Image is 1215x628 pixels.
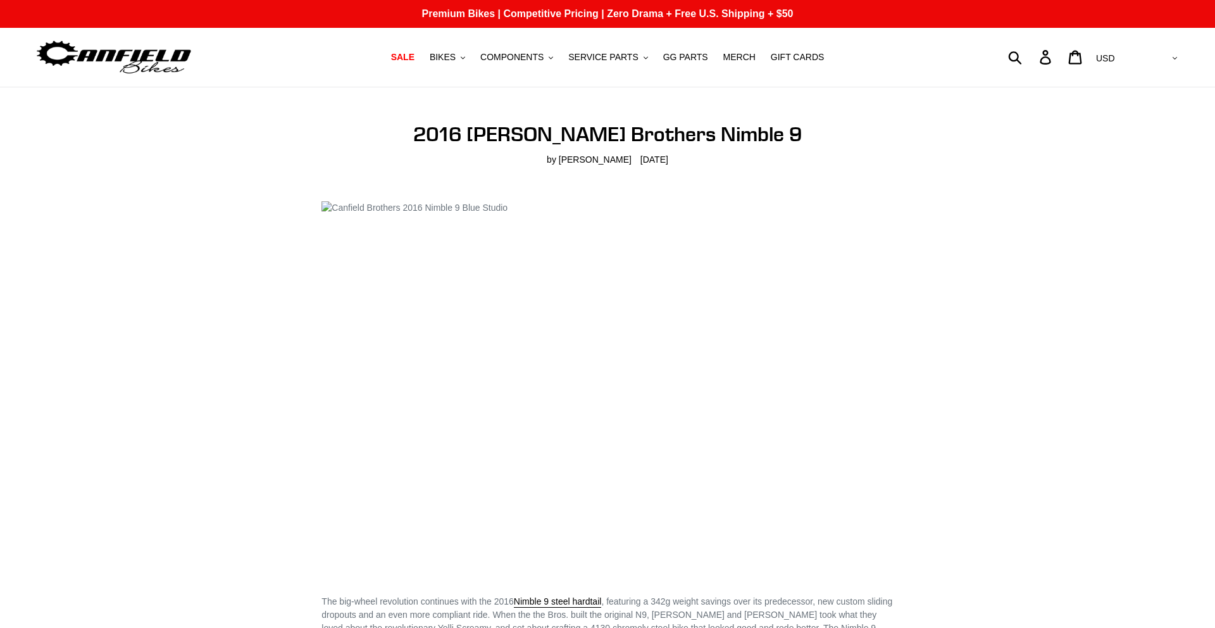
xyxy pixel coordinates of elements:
img: Canfield Brothers 2016 Nimble 9 Blue Studio [321,201,893,582]
button: SERVICE PARTS [562,49,654,66]
span: by [PERSON_NAME] [547,153,632,166]
a: GIFT CARDS [764,49,831,66]
h1: 2016 [PERSON_NAME] Brothers Nimble 9 [321,122,893,146]
a: SALE [385,49,421,66]
a: GG PARTS [657,49,714,66]
span: MERCH [723,52,756,63]
time: [DATE] [640,154,668,165]
input: Search [1015,43,1047,71]
span: SERVICE PARTS [568,52,638,63]
a: MERCH [717,49,762,66]
img: Canfield Bikes [35,37,193,77]
a: Nimble 9 steel hardtail [514,596,602,608]
span: COMPONENTS [480,52,544,63]
span: SALE [391,52,414,63]
span: GIFT CARDS [771,52,825,63]
span: BIKES [430,52,456,63]
button: COMPONENTS [474,49,559,66]
button: BIKES [423,49,471,66]
span: GG PARTS [663,52,708,63]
